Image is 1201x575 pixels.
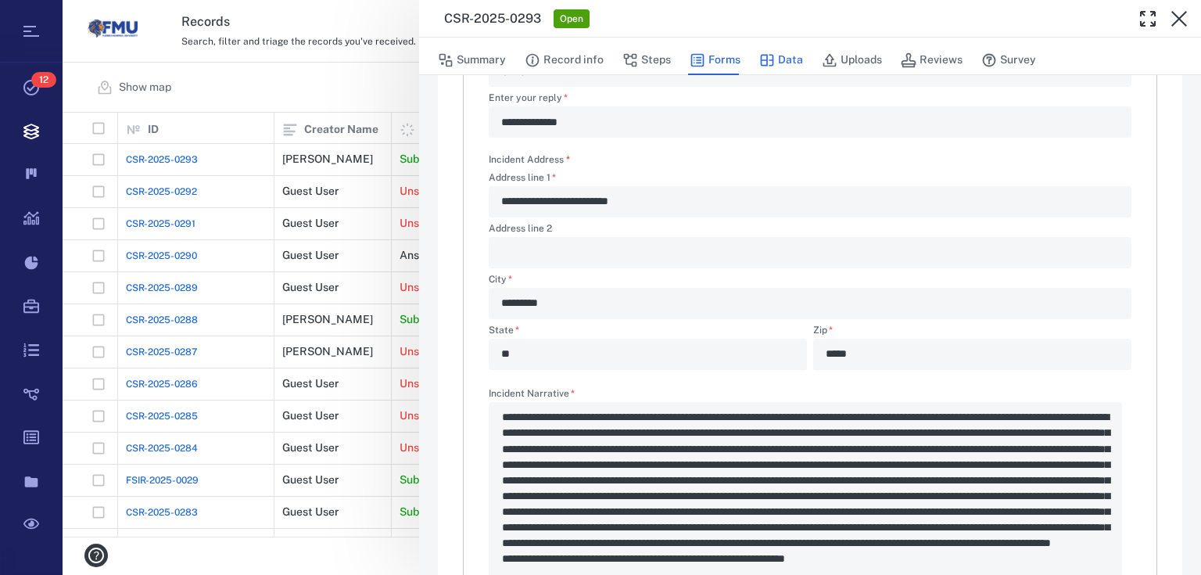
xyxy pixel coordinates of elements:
button: Data [759,45,803,75]
h3: CSR-2025-0293 [444,9,541,28]
label: Incident Narrative [489,389,1131,402]
button: Survey [981,45,1036,75]
button: Reviews [901,45,963,75]
span: required [566,154,570,165]
button: Forms [690,45,740,75]
button: Toggle Fullscreen [1132,3,1163,34]
label: Address line 2 [489,224,1131,237]
label: Incident Address [489,153,570,167]
label: State [489,325,807,339]
span: 12 [31,72,56,88]
button: Uploads [822,45,882,75]
label: City [489,275,1131,288]
button: Steps [622,45,671,75]
button: Close [1163,3,1195,34]
label: Address line 1 [489,173,1131,186]
button: Summary [438,45,506,75]
button: Record info [525,45,604,75]
span: Open [557,13,586,26]
span: Help [35,11,67,25]
label: Enter your reply [489,93,1131,106]
label: Zip [813,325,1131,339]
